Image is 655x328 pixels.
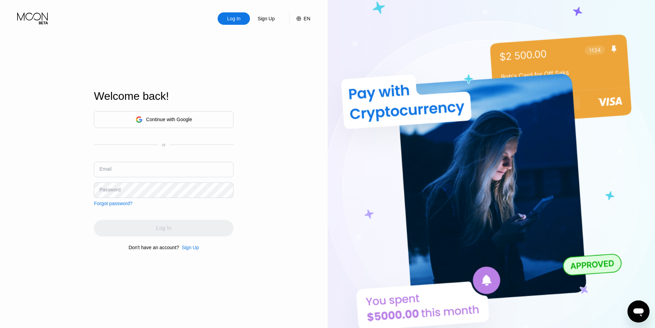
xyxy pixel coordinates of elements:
div: Email [99,166,111,172]
div: Sign Up [257,15,275,22]
div: EN [304,16,310,21]
div: EN [289,12,310,25]
div: Forgot password? [94,201,132,206]
div: Sign Up [179,245,199,250]
div: Sign Up [250,12,282,25]
div: Continue with Google [94,111,233,128]
div: Continue with Google [146,117,192,122]
div: Log In [218,12,250,25]
div: or [162,142,166,147]
iframe: 启动消息传送窗口的按钮 [627,300,649,322]
div: Sign Up [182,245,199,250]
div: Log In [227,15,241,22]
div: Password [99,187,120,192]
div: Don't have an account? [129,245,179,250]
div: Welcome back! [94,90,233,103]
